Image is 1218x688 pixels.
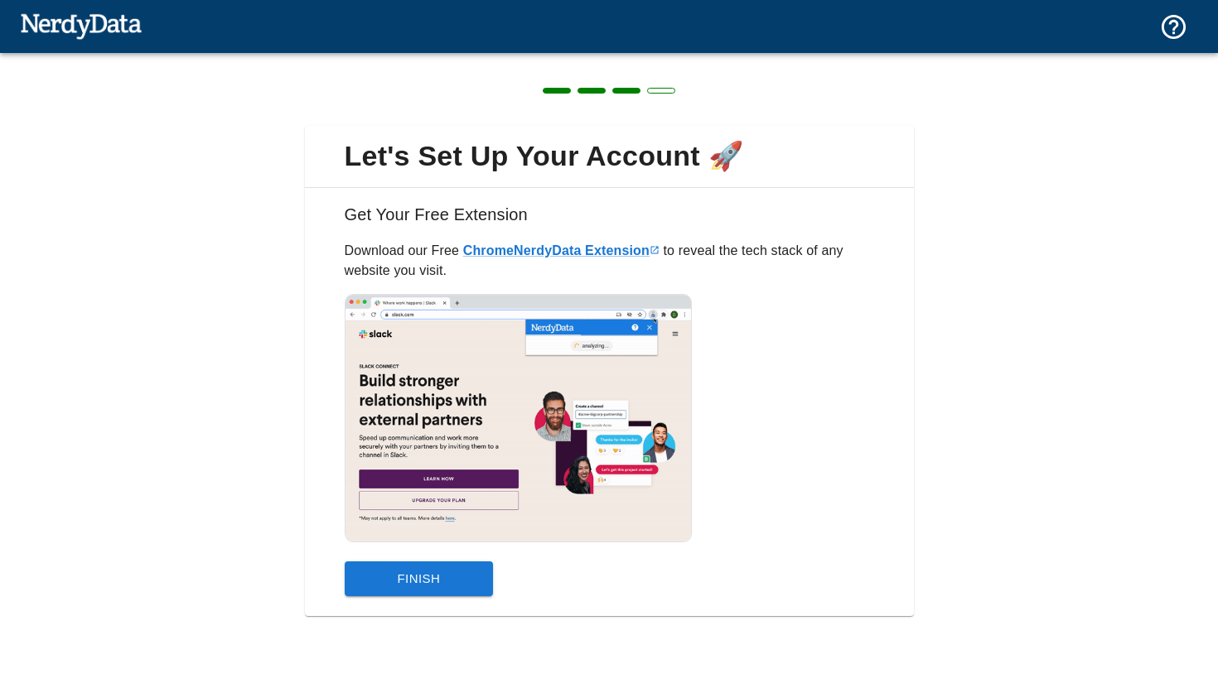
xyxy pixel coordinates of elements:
button: Support and Documentation [1149,2,1198,51]
iframe: Drift Widget Chat Controller [1135,570,1198,633]
button: Finish [345,561,494,596]
a: ChromeNerdyData Extension [463,243,660,257]
img: NerdyData.com [20,9,142,42]
p: Download our Free to reveal the tech stack of any website you visit. [345,241,874,281]
span: Let's Set Up Your Account 🚀 [318,139,901,174]
h6: Get Your Free Extension [318,201,901,241]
